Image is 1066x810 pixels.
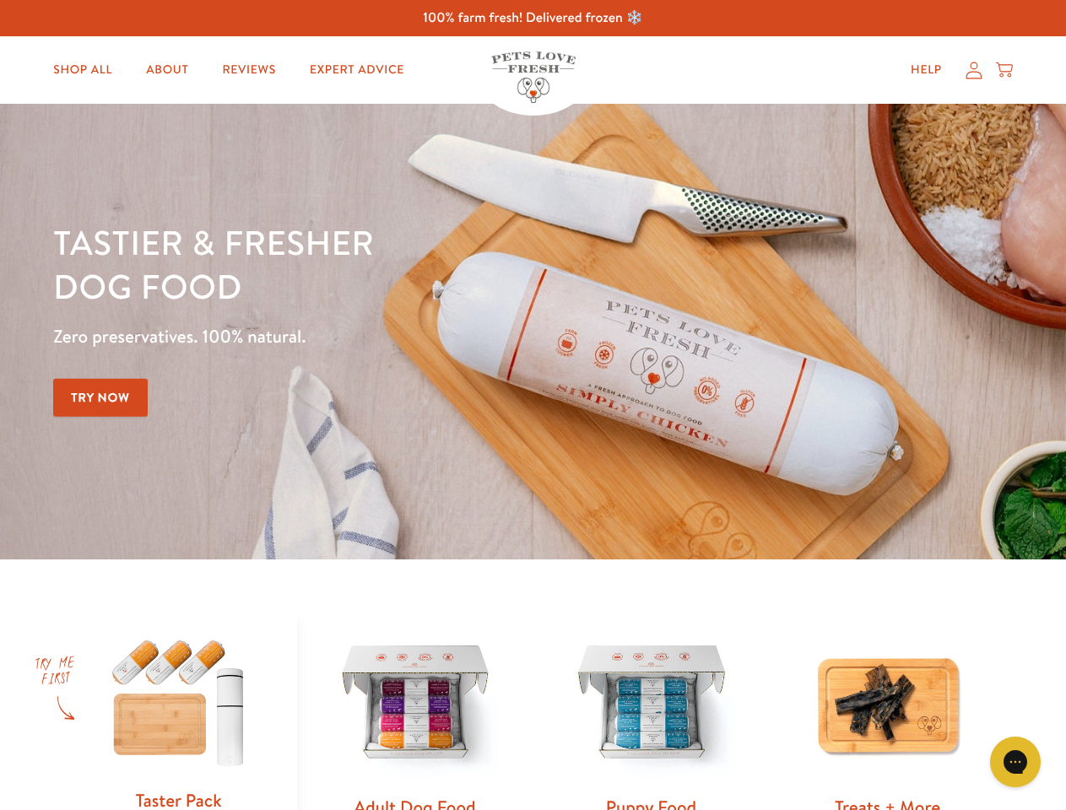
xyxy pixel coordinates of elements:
[897,53,955,87] a: Help
[208,53,289,87] a: Reviews
[53,220,693,308] h1: Tastier & fresher dog food
[982,731,1049,793] iframe: Gorgias live chat messenger
[53,379,148,417] a: Try Now
[53,321,693,352] p: Zero preservatives. 100% natural.
[40,53,126,87] a: Shop All
[296,53,418,87] a: Expert Advice
[491,51,576,103] img: Pets Love Fresh
[133,53,202,87] a: About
